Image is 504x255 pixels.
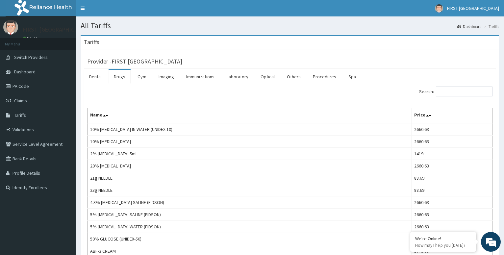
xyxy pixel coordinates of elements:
td: 5% [MEDICAL_DATA] WATER (FIDSON) [88,221,412,233]
td: 88.69 [411,184,492,196]
td: 2660.63 [411,196,492,209]
a: Imaging [153,70,179,84]
img: User Image [3,20,18,35]
th: Price [411,108,492,123]
td: 2660.63 [411,209,492,221]
td: 2660.63 [411,160,492,172]
td: 2660.63 [411,136,492,148]
span: Switch Providers [14,54,48,60]
img: d_794563401_company_1708531726252_794563401 [12,33,27,49]
textarea: Type your message and hit 'Enter' [3,180,125,203]
img: User Image [435,4,443,13]
td: 20% [MEDICAL_DATA] [88,160,412,172]
input: Search: [436,87,492,96]
a: Dental [84,70,107,84]
a: Laboratory [221,70,254,84]
td: 5% [MEDICAL_DATA] SALINE (FIDSON) [88,209,412,221]
th: Name [88,108,412,123]
span: Tariffs [14,112,26,118]
a: Spa [343,70,361,84]
a: Others [282,70,306,84]
span: FIRST [GEOGRAPHIC_DATA] [447,5,499,11]
td: 4.3% [MEDICAL_DATA] SALINE (FIDSON) [88,196,412,209]
h1: All Tariffs [81,21,499,30]
div: We're Online! [415,236,471,242]
td: 10% [MEDICAL_DATA] [88,136,412,148]
td: 2660.63 [411,221,492,233]
a: Gym [132,70,152,84]
h3: Tariffs [84,39,99,45]
h3: Provider - FIRST [GEOGRAPHIC_DATA] [87,59,182,64]
td: 23g NEEDLE [88,184,412,196]
div: Minimize live chat window [108,3,124,19]
td: 10% [MEDICAL_DATA] IN WATER (UNIDEX 10) [88,123,412,136]
td: 50% GLUCOSE (UNIDEX-50) [88,233,412,245]
td: 2660.63 [411,123,492,136]
td: 21g NEEDLE [88,172,412,184]
a: Optical [255,70,280,84]
a: Drugs [109,70,131,84]
li: Tariffs [482,24,499,29]
span: Claims [14,98,27,104]
td: 2% [MEDICAL_DATA] 5ml [88,148,412,160]
td: 1419 [411,148,492,160]
span: We're online! [38,83,91,149]
span: Dashboard [14,69,36,75]
label: Search: [419,87,492,96]
p: FIRST [GEOGRAPHIC_DATA] [23,27,93,33]
p: How may I help you today? [415,242,471,248]
td: 88.69 [411,172,492,184]
div: Chat with us now [34,37,111,45]
a: Procedures [308,70,341,84]
a: Online [23,36,39,40]
a: Immunizations [181,70,220,84]
a: Dashboard [457,24,482,29]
